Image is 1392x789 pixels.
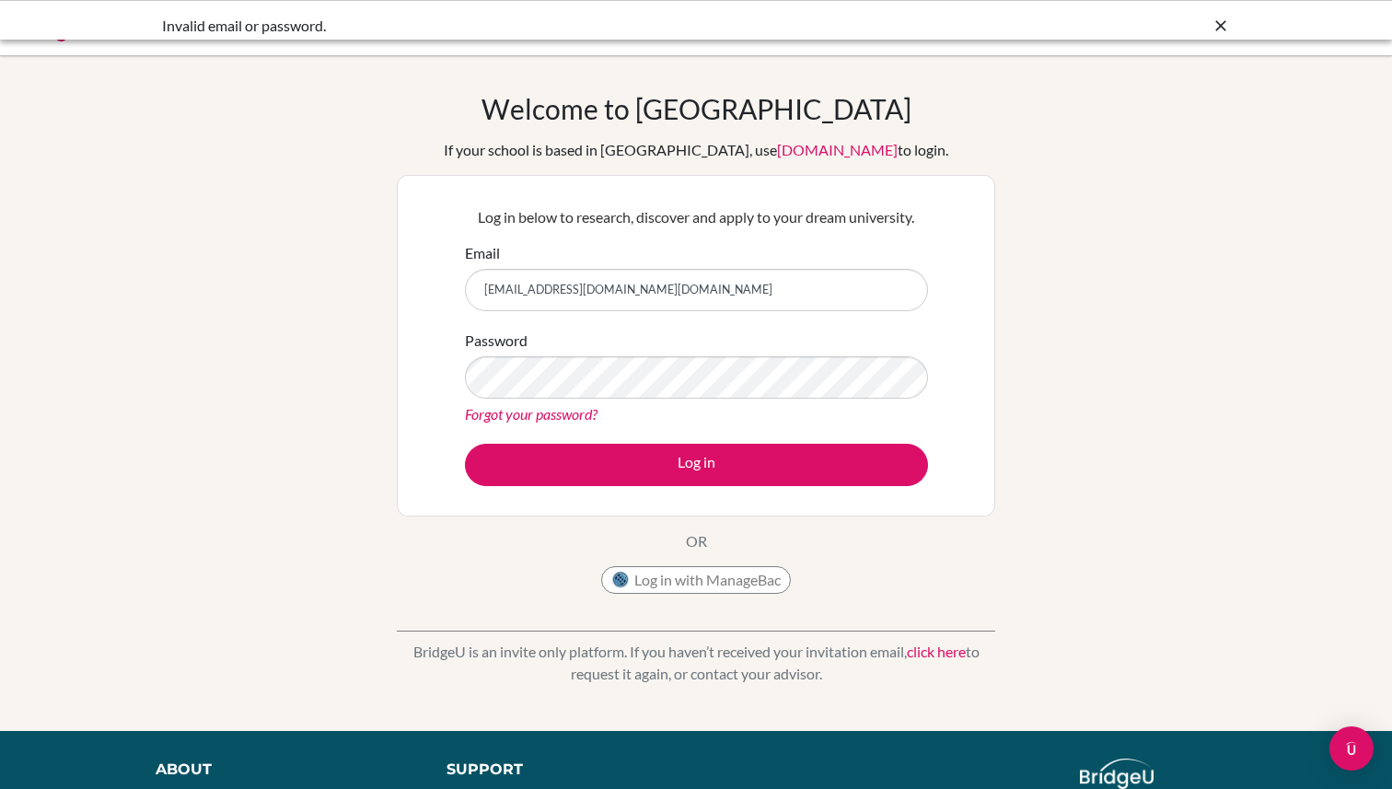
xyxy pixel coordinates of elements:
div: Support [447,759,677,781]
img: logo_white@2x-f4f0deed5e89b7ecb1c2cc34c3e3d731f90f0f143d5ea2071677605dd97b5244.png [1080,759,1154,789]
button: Log in with ManageBac [601,566,791,594]
a: click here [907,643,966,660]
label: Password [465,330,528,352]
h1: Welcome to [GEOGRAPHIC_DATA] [481,92,911,125]
div: Invalid email or password. [162,15,954,37]
p: BridgeU is an invite only platform. If you haven’t received your invitation email, to request it ... [397,641,995,685]
div: Open Intercom Messenger [1329,726,1374,771]
p: Log in below to research, discover and apply to your dream university. [465,206,928,228]
p: OR [686,530,707,552]
div: About [156,759,405,781]
a: Forgot your password? [465,405,597,423]
button: Log in [465,444,928,486]
div: If your school is based in [GEOGRAPHIC_DATA], use to login. [444,139,948,161]
a: [DOMAIN_NAME] [777,141,898,158]
label: Email [465,242,500,264]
